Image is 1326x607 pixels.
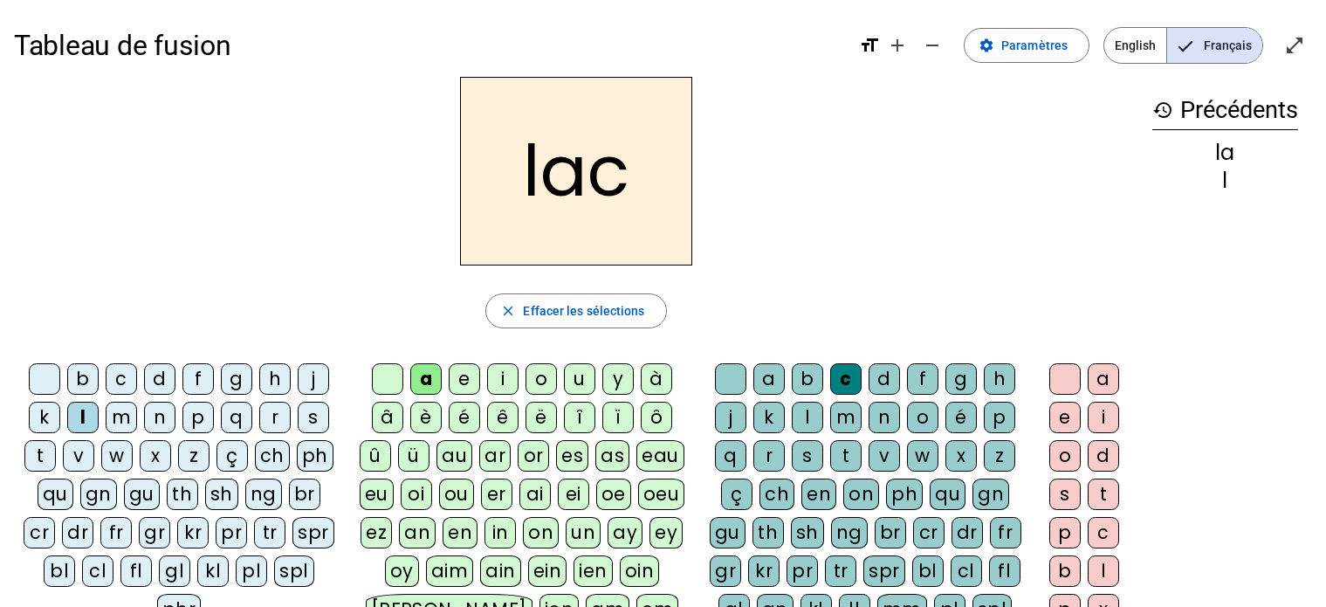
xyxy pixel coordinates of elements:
[984,440,1015,472] div: z
[831,517,868,548] div: ng
[101,440,133,472] div: w
[100,517,132,548] div: fr
[638,479,685,510] div: oeu
[1088,363,1119,395] div: a
[596,479,631,510] div: oe
[255,440,290,472] div: ch
[526,402,557,433] div: ë
[360,479,394,510] div: eu
[523,517,559,548] div: on
[289,479,320,510] div: br
[843,479,879,510] div: on
[216,440,248,472] div: ç
[485,293,666,328] button: Effacer les sélections
[1088,440,1119,472] div: d
[1001,35,1068,56] span: Paramètres
[140,440,171,472] div: x
[197,555,229,587] div: kl
[1049,555,1081,587] div: b
[863,555,905,587] div: spr
[436,440,472,472] div: au
[792,440,823,472] div: s
[259,363,291,395] div: h
[24,440,56,472] div: t
[401,479,432,510] div: oi
[1103,27,1263,64] mat-button-toggle-group: Language selection
[124,479,160,510] div: gu
[649,517,683,548] div: ey
[952,517,983,548] div: dr
[715,440,746,472] div: q
[636,440,684,472] div: eau
[869,402,900,433] div: n
[752,517,784,548] div: th
[1152,100,1173,121] mat-icon: history
[481,479,512,510] div: er
[710,517,745,548] div: gu
[907,363,938,395] div: f
[595,440,629,472] div: as
[721,479,752,510] div: ç
[372,402,403,433] div: â
[254,517,285,548] div: tr
[439,479,474,510] div: ou
[487,402,519,433] div: ê
[216,517,247,548] div: pr
[945,363,977,395] div: g
[410,363,442,395] div: a
[399,517,436,548] div: an
[748,555,780,587] div: kr
[964,28,1089,63] button: Paramètres
[139,517,170,548] div: gr
[886,479,923,510] div: ph
[443,517,477,548] div: en
[990,517,1021,548] div: fr
[710,555,741,587] div: gr
[80,479,117,510] div: gn
[526,363,557,395] div: o
[1049,517,1081,548] div: p
[274,555,314,587] div: spl
[38,479,73,510] div: qu
[912,555,944,587] div: bl
[753,402,785,433] div: k
[519,479,551,510] div: ai
[566,517,601,548] div: un
[759,479,794,510] div: ch
[361,517,392,548] div: ez
[67,402,99,433] div: l
[1049,402,1081,433] div: e
[500,303,516,319] mat-icon: close
[984,363,1015,395] div: h
[602,402,634,433] div: ï
[972,479,1009,510] div: gn
[1167,28,1262,63] span: Français
[907,440,938,472] div: w
[880,28,915,63] button: Augmenter la taille de la police
[887,35,908,56] mat-icon: add
[1277,28,1312,63] button: Entrer en plein écran
[945,440,977,472] div: x
[106,363,137,395] div: c
[791,517,824,548] div: sh
[479,440,511,472] div: ar
[830,363,862,395] div: c
[518,440,549,472] div: or
[82,555,113,587] div: cl
[930,479,965,510] div: qu
[297,440,333,472] div: ph
[24,517,55,548] div: cr
[460,77,692,266] h2: lac
[182,363,214,395] div: f
[1088,555,1119,587] div: l
[556,440,588,472] div: es
[641,402,672,433] div: ô
[1104,28,1166,63] span: English
[922,35,943,56] mat-icon: remove
[715,402,746,433] div: j
[120,555,152,587] div: fl
[989,555,1020,587] div: fl
[144,402,175,433] div: n
[913,517,945,548] div: cr
[859,35,880,56] mat-icon: format_size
